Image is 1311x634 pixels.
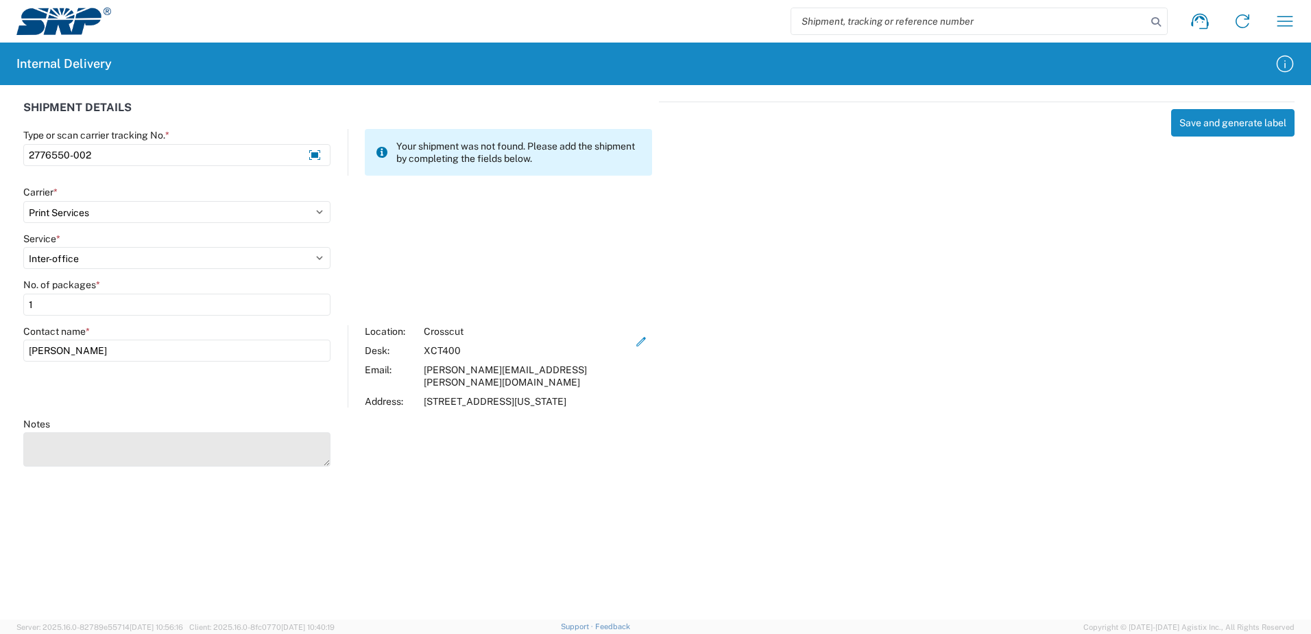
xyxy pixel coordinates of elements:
div: Email: [365,364,417,388]
label: Carrier [23,186,58,198]
div: XCT400 [424,344,631,357]
label: Type or scan carrier tracking No. [23,129,169,141]
a: Feedback [595,622,630,631]
div: [STREET_ADDRESS][US_STATE] [424,395,631,408]
div: Address: [365,395,417,408]
span: Your shipment was not found. Please add the shipment by completing the fields below. [396,140,641,165]
a: Support [561,622,595,631]
span: Client: 2025.16.0-8fc0770 [189,623,335,631]
span: Copyright © [DATE]-[DATE] Agistix Inc., All Rights Reserved [1083,621,1295,633]
div: Crosscut [424,325,631,338]
div: [PERSON_NAME][EMAIL_ADDRESS][PERSON_NAME][DOMAIN_NAME] [424,364,631,388]
span: Server: 2025.16.0-82789e55714 [16,623,183,631]
button: Save and generate label [1171,109,1295,137]
input: Shipment, tracking or reference number [791,8,1146,34]
img: srp [16,8,111,35]
span: [DATE] 10:56:16 [130,623,183,631]
span: [DATE] 10:40:19 [281,623,335,631]
div: Desk: [365,344,417,357]
label: No. of packages [23,279,100,291]
label: Contact name [23,325,90,338]
label: Notes [23,418,50,430]
h2: Internal Delivery [16,56,112,72]
label: Service [23,233,60,245]
div: Location: [365,325,417,338]
div: SHIPMENT DETAILS [23,102,652,129]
